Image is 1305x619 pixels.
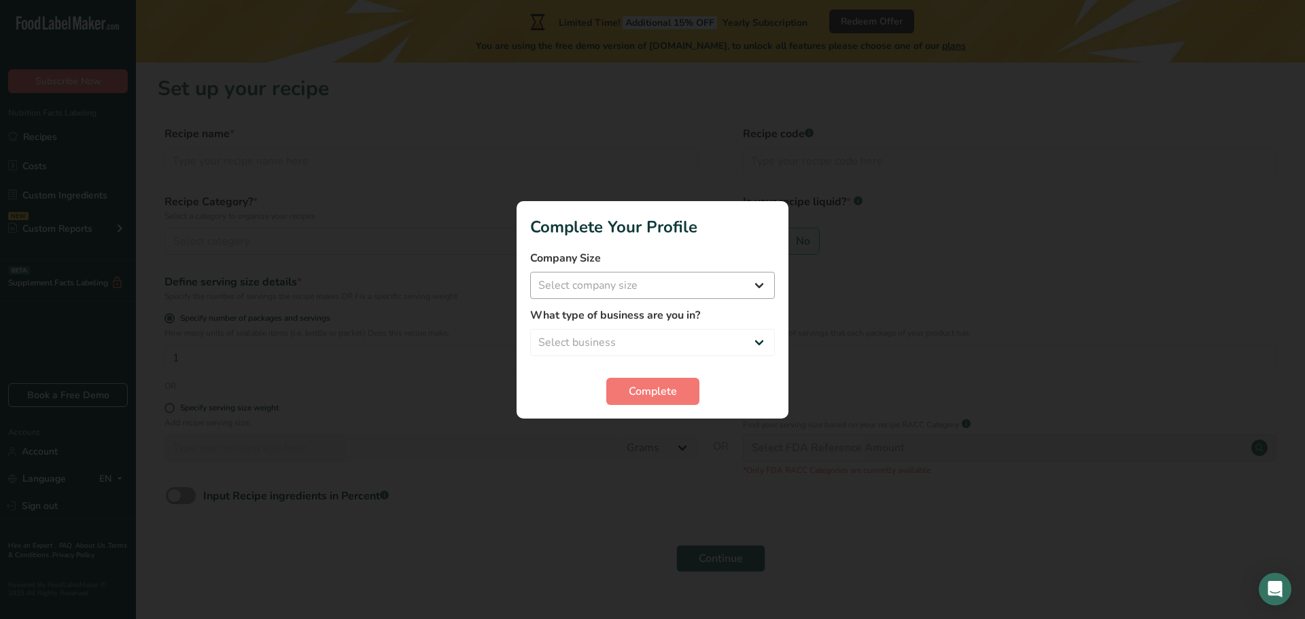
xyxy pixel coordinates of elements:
button: Complete [606,378,699,405]
label: What type of business are you in? [530,307,775,323]
div: Open Intercom Messenger [1259,573,1291,605]
h1: Complete Your Profile [530,215,775,239]
span: Complete [629,383,677,400]
label: Company Size [530,250,775,266]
